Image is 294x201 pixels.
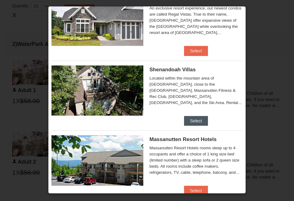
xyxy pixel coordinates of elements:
span: Shenandoah Villas [149,67,196,73]
button: Select [184,46,208,56]
div: Located within the mountain area of [GEOGRAPHIC_DATA], close to the [GEOGRAPHIC_DATA], Massanutte... [149,75,243,106]
img: 19219019-2-e70bf45f.jpg [51,65,143,116]
button: Select [184,186,208,195]
button: Select [184,116,208,126]
span: Massanutten Resort Hotels [149,136,217,142]
img: 19219026-1-e3b4ac8e.jpg [51,135,143,185]
div: Massanutten Resort Hotels rooms sleep up to 4 occupants and offer a choice of 1 king size bed (li... [149,145,243,176]
div: An exclusive resort experience, our newest condos are called Regal Vistas. True to their name, [G... [149,5,243,36]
